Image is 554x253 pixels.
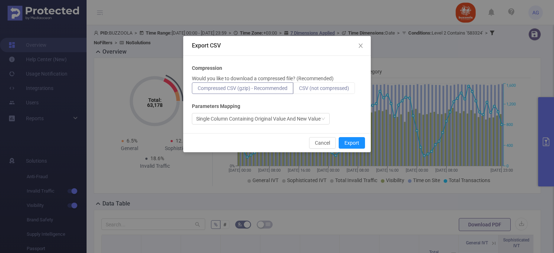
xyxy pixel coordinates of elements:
span: CSV (not compressed) [299,85,349,91]
i: icon: close [358,43,364,49]
i: icon: down [321,117,325,122]
button: Export [339,137,365,149]
span: Compressed CSV (gzip) - Recommended [198,85,287,91]
b: Parameters Mapping [192,103,240,110]
div: Export CSV [192,42,362,50]
b: Compression [192,64,222,72]
button: Cancel [309,137,336,149]
button: Close [351,36,371,56]
p: Would you like to download a compressed file? (Recommended) [192,75,334,82]
div: Single Column Containing Original Value And New Value [196,113,321,124]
